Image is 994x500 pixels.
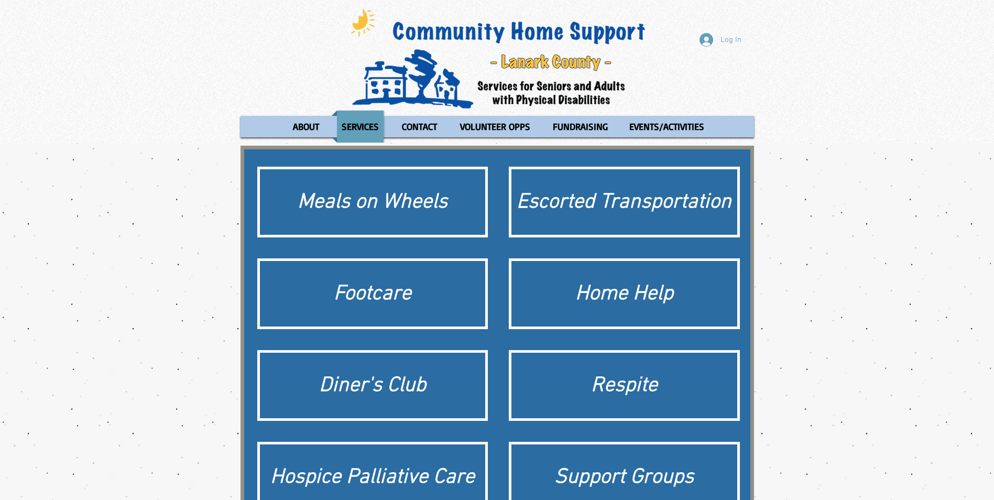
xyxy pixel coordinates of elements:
div: Respite [517,371,732,400]
a: Footcare [257,258,488,329]
a: EVENTS/ACTIVITIES [619,111,714,143]
p: VOLUNTEER OPPS [455,111,535,143]
div: Support Groups [517,463,732,492]
p: EVENTS/ACTIVITIES [625,111,709,143]
div: Home Help [517,279,732,309]
a: Meals on Wheels [257,167,488,237]
nav: Site [241,111,754,143]
div: Hospice Palliative Care [265,463,480,492]
a: FUNDRAISING [543,111,617,143]
div: Diner's Club [265,371,480,400]
a: SERVICES [332,111,389,143]
p: FUNDRAISING [548,111,613,143]
a: CONTACT [391,111,447,143]
a: Escorted Transportation [509,167,740,237]
p: SERVICES [337,111,384,143]
a: ABOUT [282,111,329,143]
div: Footcare [265,279,480,309]
div: Meals on Wheels [265,188,480,217]
a: Home Help [509,258,740,329]
button: Log In [692,30,749,50]
div: Escorted Transportation [517,188,732,217]
a: VOLUNTEER OPPS [450,111,540,143]
a: Diner's Club [257,350,488,421]
span: Log In [717,35,745,46]
p: ABOUT [288,111,324,143]
p: CONTACT [397,111,442,143]
a: Respite [509,350,740,421]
